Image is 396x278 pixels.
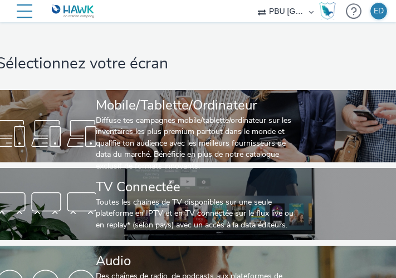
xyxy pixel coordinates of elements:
a: Hawk Academy [319,2,340,20]
div: ED [374,3,384,19]
div: Diffuse tes campagnes mobile/tablette/ordinateur sur les inventaires les plus premium partout dan... [96,115,296,172]
div: TV Connectée [96,177,296,197]
div: Audio [96,251,296,271]
div: Mobile/Tablette/Ordinateur [96,96,296,115]
div: Toutes les chaines de TV disponibles sur une seule plateforme en IPTV et en TV connectée sur le f... [96,197,296,231]
img: undefined Logo [52,4,95,18]
img: Hawk Academy [319,2,336,20]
